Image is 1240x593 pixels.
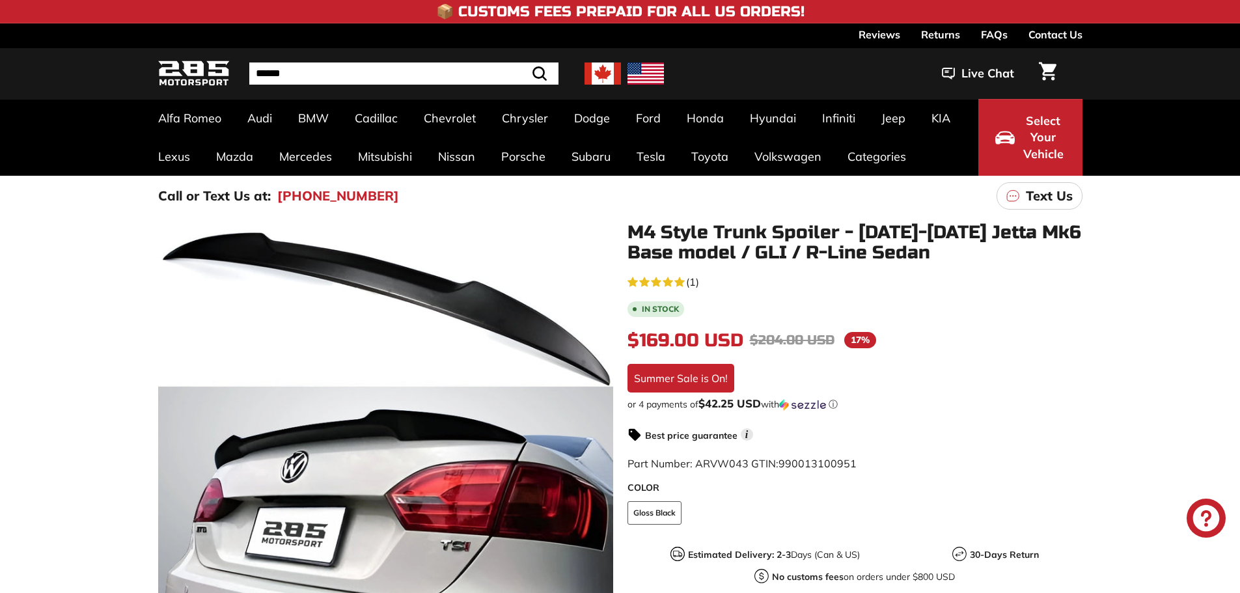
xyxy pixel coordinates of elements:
[809,99,868,137] a: Infiniti
[772,570,955,584] p: on orders under $800 USD
[145,99,234,137] a: Alfa Romeo
[925,57,1031,90] button: Live Chat
[688,549,791,560] strong: Estimated Delivery: 2-3
[627,273,1082,290] a: 5.0 rating (1 votes)
[425,137,488,176] a: Nissan
[158,59,230,89] img: Logo_285_Motorsport_areodynamics_components
[779,399,826,411] img: Sezzle
[772,571,844,583] strong: No customs fees
[778,457,857,470] span: 990013100951
[624,137,678,176] a: Tesla
[627,329,743,352] span: $169.00 USD
[436,4,805,20] h4: 📦 Customs Fees Prepaid for All US Orders!
[411,99,489,137] a: Chevrolet
[1031,51,1064,96] a: Cart
[741,137,834,176] a: Volkswagen
[345,137,425,176] a: Mitsubishi
[266,137,345,176] a: Mercedes
[688,548,860,562] p: Days (Can & US)
[285,99,342,137] a: BMW
[627,457,857,470] span: Part Number: ARVW043 GTIN:
[918,99,963,137] a: KIA
[921,23,960,46] a: Returns
[978,99,1082,176] button: Select Your Vehicle
[1026,186,1073,206] p: Text Us
[645,430,737,441] strong: Best price guarantee
[145,137,203,176] a: Lexus
[342,99,411,137] a: Cadillac
[750,332,834,348] span: $204.00 USD
[488,137,558,176] a: Porsche
[489,99,561,137] a: Chrysler
[844,332,876,348] span: 17%
[698,396,761,410] span: $42.25 USD
[686,274,699,290] span: (1)
[627,398,1082,411] div: or 4 payments of$42.25 USDwithSezzle Click to learn more about Sezzle
[981,23,1008,46] a: FAQs
[234,99,285,137] a: Audi
[737,99,809,137] a: Hyundai
[970,549,1039,560] strong: 30-Days Return
[961,65,1014,82] span: Live Chat
[158,186,271,206] p: Call or Text Us at:
[859,23,900,46] a: Reviews
[997,182,1082,210] a: Text Us
[1183,499,1230,541] inbox-online-store-chat: Shopify online store chat
[561,99,623,137] a: Dodge
[627,223,1082,263] h1: M4 Style Trunk Spoiler - [DATE]-[DATE] Jetta Mk6 Base model / GLI / R-Line Sedan
[1028,23,1082,46] a: Contact Us
[834,137,919,176] a: Categories
[741,428,753,441] span: i
[558,137,624,176] a: Subaru
[627,398,1082,411] div: or 4 payments of with
[277,186,399,206] a: [PHONE_NUMBER]
[627,364,734,393] div: Summer Sale is On!
[249,62,558,85] input: Search
[678,137,741,176] a: Toyota
[627,481,1082,495] label: COLOR
[623,99,674,137] a: Ford
[1021,113,1066,163] span: Select Your Vehicle
[203,137,266,176] a: Mazda
[868,99,918,137] a: Jeep
[674,99,737,137] a: Honda
[642,305,679,313] b: In stock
